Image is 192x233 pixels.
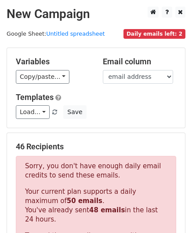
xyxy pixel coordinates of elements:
h5: Email column [103,57,177,67]
p: Your current plan supports a daily maximum of . You've already sent in the last 24 hours. [25,187,167,224]
span: Daily emails left: 2 [123,29,185,39]
iframe: Chat Widget [148,191,192,233]
button: Save [63,105,86,119]
h2: New Campaign [7,7,185,22]
strong: 50 emails [67,197,102,205]
strong: 48 emails [89,206,125,214]
h5: 46 Recipients [16,142,176,152]
a: Daily emails left: 2 [123,30,185,37]
a: Untitled spreadsheet [46,30,105,37]
a: Copy/paste... [16,70,69,84]
p: Sorry, you don't have enough daily email credits to send these emails. [25,162,167,180]
a: Templates [16,92,54,102]
h5: Variables [16,57,90,67]
a: Load... [16,105,50,119]
small: Google Sheet: [7,30,105,37]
